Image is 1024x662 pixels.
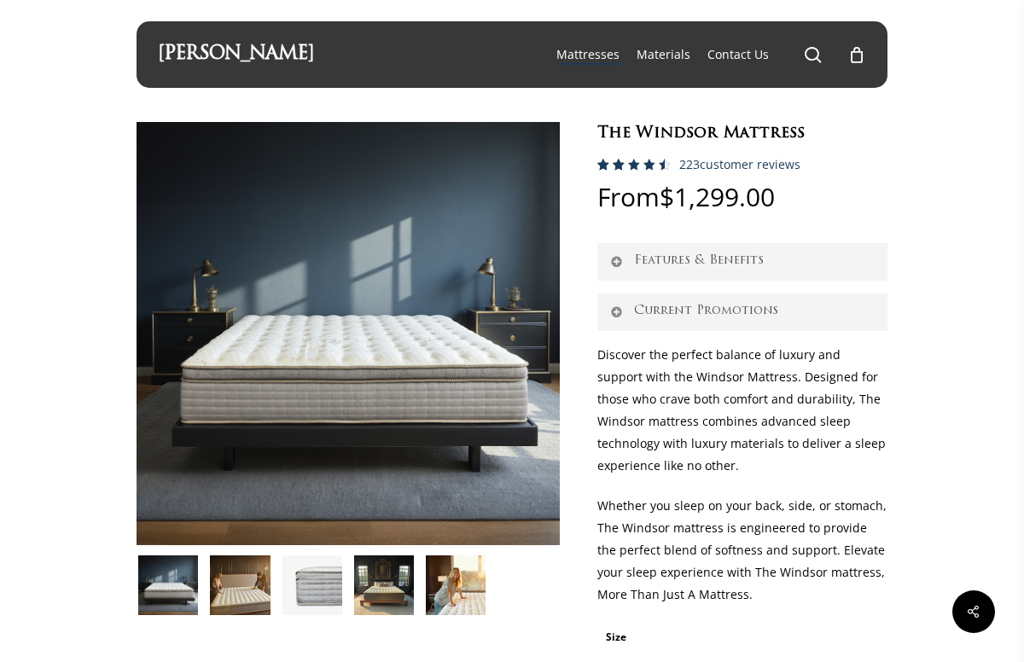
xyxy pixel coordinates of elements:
p: Whether you sleep on your back, side, or stomach, The Windsor mattress is engineered to provide t... [597,495,887,624]
a: Mattresses [556,46,620,63]
a: Current Promotions [597,293,887,331]
label: Size [606,630,626,644]
span: 223 [597,159,625,187]
p: From [597,184,887,243]
h1: The Windsor Mattress [597,122,887,145]
a: Materials [637,46,690,63]
a: Contact Us [707,46,769,63]
span: $ [660,179,674,214]
img: Windsor-Side-Profile-HD-Closeup [282,555,342,615]
span: Materials [637,46,690,62]
bdi: 1,299.00 [660,179,775,214]
span: Mattresses [556,46,620,62]
img: Windsor In NH Manor [354,555,414,615]
a: Features & Benefits [597,243,887,281]
span: 223 [679,156,700,172]
p: Discover the perfect balance of luxury and support with the Windsor Mattress. Designed for those ... [597,344,887,495]
div: Rated 4.59 out of 5 [597,159,671,171]
img: Windsor-Condo-Shoot-Joane-and-eric feel the plush pillow top. [210,555,270,615]
a: [PERSON_NAME] [158,45,314,64]
span: Rated out of 5 based on customer ratings [597,159,665,242]
nav: Main Menu [548,21,866,88]
span: Contact Us [707,46,769,62]
a: 223customer reviews [679,158,800,171]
